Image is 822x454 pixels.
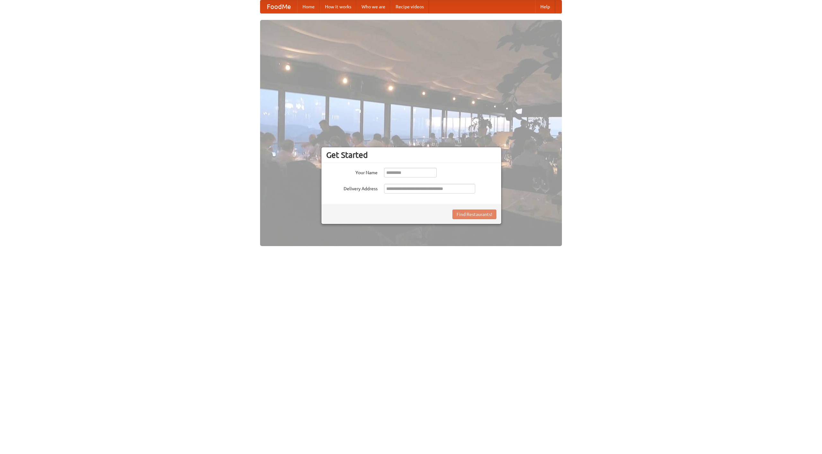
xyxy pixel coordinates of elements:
a: Recipe videos [390,0,429,13]
h3: Get Started [326,150,496,160]
a: How it works [320,0,356,13]
a: Home [297,0,320,13]
a: FoodMe [260,0,297,13]
label: Your Name [326,168,378,176]
a: Help [535,0,555,13]
a: Who we are [356,0,390,13]
button: Find Restaurants! [452,210,496,219]
label: Delivery Address [326,184,378,192]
